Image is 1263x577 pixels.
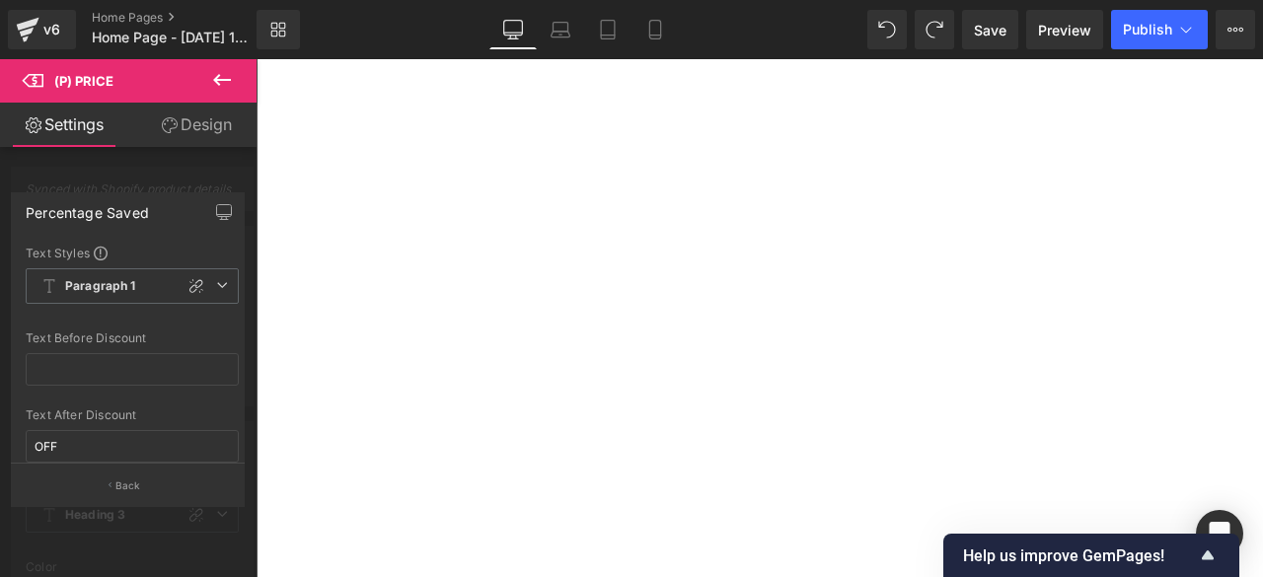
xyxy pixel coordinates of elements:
a: Laptop [537,10,584,49]
div: Text Styles [26,245,239,260]
span: Save [974,20,1006,40]
span: Preview [1038,20,1091,40]
span: (P) Price [54,73,113,89]
div: v6 [39,17,64,42]
p: Back [115,478,141,493]
div: Text Before Discount [26,331,239,345]
div: Text After Discount [26,408,239,422]
a: v6 [8,10,76,49]
a: Preview [1026,10,1103,49]
button: More [1216,10,1255,49]
a: Desktop [489,10,537,49]
a: Design [132,103,260,147]
div: Open Intercom Messenger [1196,510,1243,557]
button: Publish [1111,10,1208,49]
button: Undo [867,10,907,49]
button: Redo [915,10,954,49]
a: Home Pages [92,10,289,26]
span: Publish [1123,22,1172,37]
span: Home Page - [DATE] 11:07:31 [92,30,252,45]
a: Tablet [584,10,631,49]
a: New Library [257,10,300,49]
a: Mobile [631,10,679,49]
div: Percentage Saved [26,193,149,221]
button: Show survey - Help us improve GemPages! [963,543,1220,567]
b: Paragraph 1 [65,278,136,295]
button: Back [11,463,245,507]
span: Help us improve GemPages! [963,546,1196,565]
